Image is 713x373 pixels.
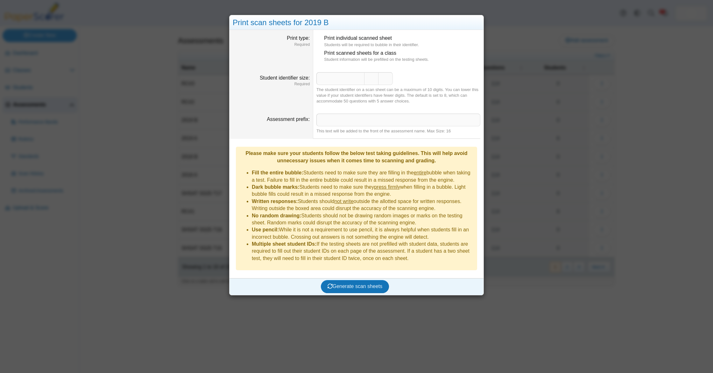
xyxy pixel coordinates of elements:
[334,199,353,204] u: not write
[233,42,310,47] dfn: Required
[252,212,474,227] li: Students should not be drawing random images or marks on the testing sheet. Random marks could di...
[252,199,298,204] b: Written responses:
[252,241,474,262] li: If the testing sheets are not prefilled with student data, students are required to fill out thei...
[252,184,299,190] b: Dark bubble marks:
[252,198,474,212] li: Students should outside the allotted space for written responses. Writing outside the boxed area ...
[252,213,301,218] b: No random drawing:
[374,184,400,190] u: press firmly
[252,184,474,198] li: Students need to make sure they when filling in a bubble. Light bubble fills could result in a mi...
[245,151,467,163] b: Please make sure your students follow the below test taking guidelines. This will help avoid unne...
[252,226,474,241] li: While it is not a requirement to use pencil, it is always helpful when students fill in an incorr...
[260,75,310,81] label: Student identifier size
[252,169,474,184] li: Students need to make sure they are filling in the bubble when taking a test. Failure to fill in ...
[316,87,480,104] div: The student identifier on a scan sheet can be a maximum of 10 digits. You can lower this value if...
[378,72,393,85] button: Decrease
[233,81,310,87] dfn: Required
[252,170,303,175] b: Fill the entire bubble:
[470,17,480,28] a: Close
[324,42,480,48] dfn: Students will be required to bubble in their identifier.
[324,57,480,62] dfn: Student information will be prefilled on the testing sheets.
[324,35,392,41] span: Print individual scanned sheet
[414,170,427,175] u: entire
[267,116,310,122] label: Assessment prefix
[252,241,317,247] b: Multiple sheet student IDs:
[316,128,480,134] div: This text will be added to the front of the assessment name. Max Size: 16
[252,227,279,232] b: Use pencil:
[287,35,310,41] label: Print type
[364,72,378,85] button: Increase
[321,280,389,293] button: Generate scan sheets
[328,284,383,289] span: Generate scan sheets
[324,50,396,56] span: Print scanned sheets for a class
[229,15,484,30] div: Print scan sheets for 2019 B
